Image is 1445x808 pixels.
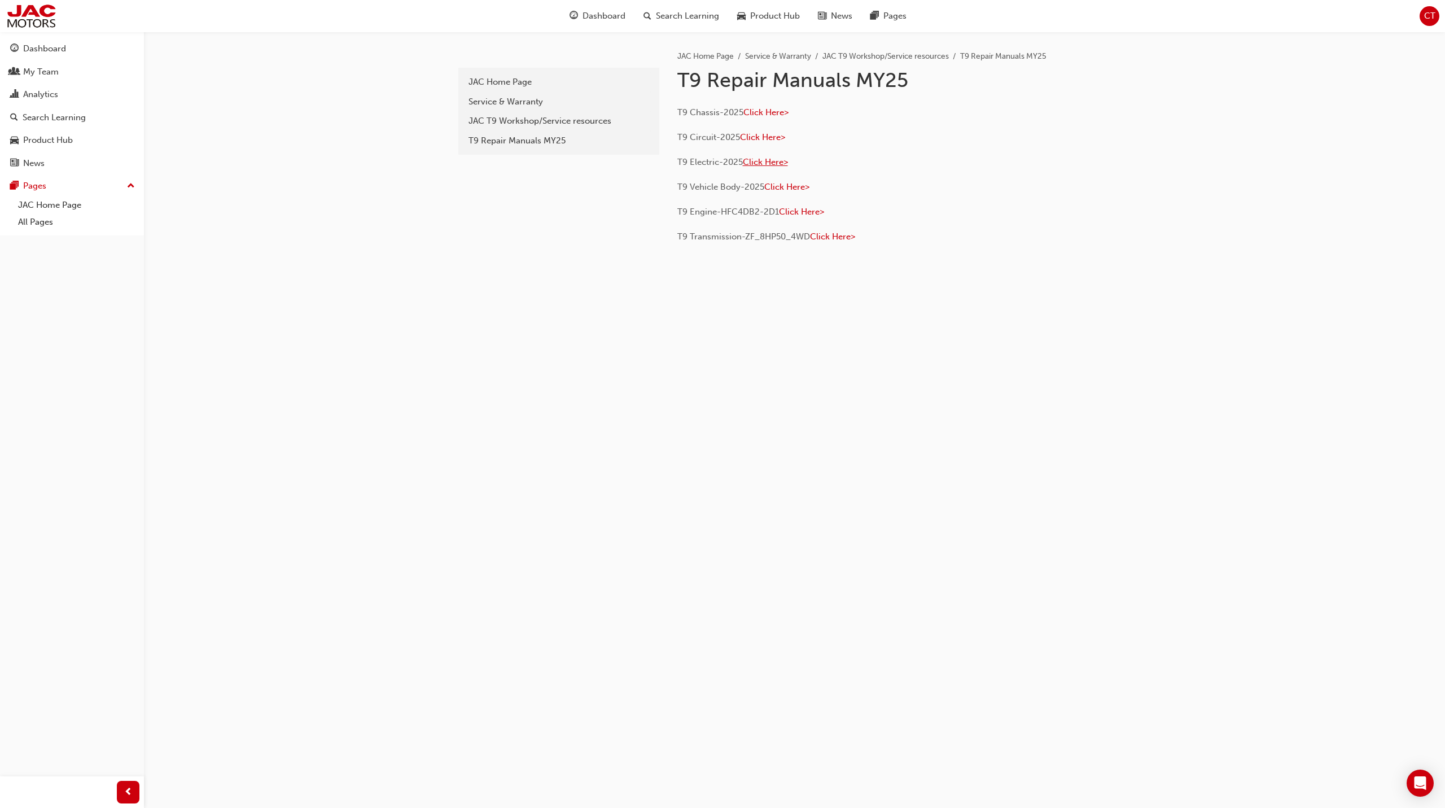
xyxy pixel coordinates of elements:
[810,232,855,242] a: Click Here>
[677,107,743,117] span: T9 Chassis-2025
[677,207,779,217] span: T9 Engine-HFC4DB2-2D1
[677,68,1048,93] h1: T9 Repair Manuals MY25
[463,111,655,131] a: JAC T9 Workshop/Service resources
[583,10,625,23] span: Dashboard
[883,10,907,23] span: Pages
[10,44,19,54] span: guage-icon
[23,134,73,147] div: Product Hub
[677,157,743,167] span: T9 Electric-2025
[23,88,58,101] div: Analytics
[468,115,649,128] div: JAC T9 Workshop/Service resources
[468,76,649,89] div: JAC Home Page
[643,9,651,23] span: search-icon
[745,51,811,61] a: Service & Warranty
[468,95,649,108] div: Service & Warranty
[463,92,655,112] a: Service & Warranty
[809,5,861,28] a: news-iconNews
[818,9,826,23] span: news-icon
[1407,770,1434,797] div: Open Intercom Messenger
[23,111,86,124] div: Search Learning
[124,785,133,800] span: prev-icon
[23,65,59,78] div: My Team
[5,38,139,59] a: Dashboard
[5,130,139,151] a: Product Hub
[10,113,18,123] span: search-icon
[743,107,789,117] a: Click Here>
[5,107,139,128] a: Search Learning
[5,176,139,196] button: Pages
[23,42,66,55] div: Dashboard
[861,5,916,28] a: pages-iconPages
[740,132,785,142] a: Click Here>
[561,5,634,28] a: guage-iconDashboard
[750,10,800,23] span: Product Hub
[10,181,19,191] span: pages-icon
[570,9,578,23] span: guage-icon
[677,132,740,142] span: T9 Circuit-2025
[23,157,45,170] div: News
[764,182,809,192] a: Click Here>
[779,207,824,217] a: Click Here>
[870,9,879,23] span: pages-icon
[5,36,139,176] button: DashboardMy TeamAnalyticsSearch LearningProduct HubNews
[737,9,746,23] span: car-icon
[677,51,734,61] a: JAC Home Page
[14,213,139,231] a: All Pages
[822,51,949,61] a: JAC T9 Workshop/Service resources
[634,5,728,28] a: search-iconSearch Learning
[1424,10,1435,23] span: CT
[1420,6,1439,26] button: CT
[14,196,139,214] a: JAC Home Page
[677,182,764,192] span: T9 Vehicle Body-2025
[23,180,46,193] div: Pages
[6,3,57,29] img: jac-portal
[463,72,655,92] a: JAC Home Page
[5,84,139,105] a: Analytics
[127,179,135,194] span: up-icon
[960,50,1046,63] li: T9 Repair Manuals MY25
[10,90,19,100] span: chart-icon
[10,136,19,146] span: car-icon
[743,157,788,167] a: Click Here>
[5,62,139,82] a: My Team
[677,232,810,242] span: T9 Transmission-ZF_8HP50_4WD
[5,153,139,174] a: News
[468,134,649,147] div: T9 Repair Manuals MY25
[10,159,19,169] span: news-icon
[656,10,719,23] span: Search Learning
[10,67,19,77] span: people-icon
[728,5,809,28] a: car-iconProduct Hub
[831,10,852,23] span: News
[463,131,655,151] a: T9 Repair Manuals MY25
